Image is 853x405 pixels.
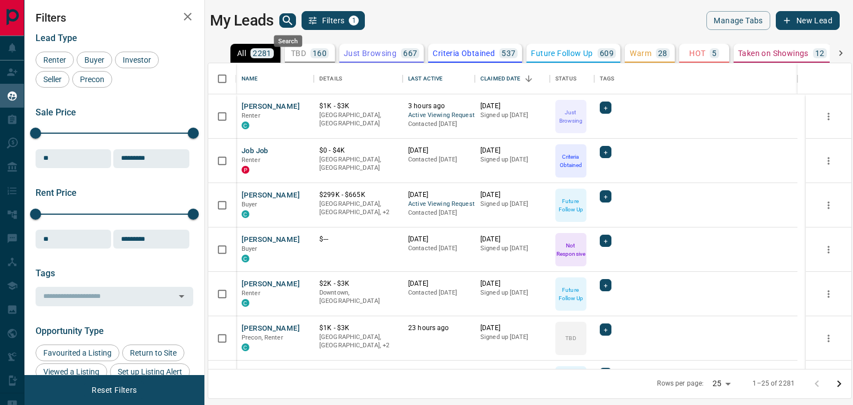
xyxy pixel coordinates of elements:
button: [PERSON_NAME] [242,102,300,112]
div: + [600,323,611,336]
div: Renter [36,52,74,68]
p: Warm [630,49,651,57]
span: Set up Listing Alert [114,367,186,376]
p: HOT [689,49,705,57]
span: + [604,102,608,113]
p: Future Follow Up [531,49,593,57]
div: Seller [36,71,69,88]
p: [DATE] [480,146,544,155]
span: Lead Type [36,33,77,43]
p: [GEOGRAPHIC_DATA], [GEOGRAPHIC_DATA] [319,155,397,173]
div: Buyer [77,52,112,68]
span: Renter [242,156,260,164]
button: Open [174,288,189,304]
div: Claimed Date [475,63,550,94]
div: Last Active [408,63,443,94]
div: Viewed a Listing [36,363,107,380]
div: + [600,368,611,380]
p: $2K - $3K [319,279,397,288]
button: more [820,286,837,302]
div: + [600,190,611,202]
button: Filters1 [302,11,365,30]
p: Rows per page: [657,379,704,388]
p: [DATE] [480,235,544,244]
h1: My Leads [210,12,274,29]
div: Details [319,63,342,94]
h2: Filters [36,11,193,24]
span: + [604,324,608,335]
p: [DATE] [408,235,469,244]
p: 667 [403,49,417,57]
span: + [604,191,608,202]
p: 537 [501,49,515,57]
p: Future Follow Up [556,286,585,302]
div: Status [550,63,594,94]
span: 1 [350,17,358,24]
span: Precon [76,75,108,84]
p: Contacted [DATE] [408,244,469,253]
div: Search [274,36,302,47]
p: 23 hours ago [408,323,469,333]
button: [PERSON_NAME] [242,235,300,245]
p: Toronto, Vaughan [319,333,397,350]
span: Rent Price [36,188,77,198]
p: Future Follow Up [556,197,585,214]
p: 3 hours ago [408,102,469,111]
p: Just Browsing [556,108,585,125]
div: Name [236,63,314,94]
span: + [604,146,608,158]
div: + [600,279,611,291]
span: Viewed a Listing [39,367,103,376]
p: TBD [291,49,306,57]
p: Signed up [DATE] [480,200,544,209]
p: Signed up [DATE] [480,333,544,342]
p: [DATE] [408,279,469,288]
span: Tags [36,268,55,279]
div: condos.ca [242,210,249,218]
p: $479K - $650K [319,368,397,377]
span: Investor [119,55,155,64]
span: Buyer [242,201,258,208]
span: Buyer [242,245,258,252]
p: 12 [815,49,825,57]
button: more [820,197,837,214]
p: 160 [313,49,327,57]
div: Return to Site [122,345,184,361]
div: + [600,102,611,114]
div: property.ca [242,166,249,174]
p: Signed up [DATE] [480,244,544,253]
div: 25 [708,376,735,392]
p: [DATE] [480,368,544,377]
p: Contacted [DATE] [408,120,469,129]
p: Signed up [DATE] [480,288,544,297]
p: [DATE] [480,323,544,333]
p: York Crosstown, Toronto [319,200,397,217]
span: Sale Price [36,107,76,118]
p: Signed up [DATE] [480,155,544,164]
div: Status [555,63,576,94]
p: [DATE] [408,146,469,155]
span: + [604,280,608,291]
span: Return to Site [126,348,180,357]
p: $1K - $3K [319,102,397,111]
div: condos.ca [242,343,249,351]
p: All [237,49,246,57]
p: Downtown, [GEOGRAPHIC_DATA] [319,288,397,306]
div: condos.ca [242,121,249,129]
button: Sort [521,71,536,87]
div: Claimed Date [480,63,521,94]
button: [PERSON_NAME] [242,279,300,290]
p: $0 - $4K [319,146,397,155]
span: Renter [242,290,260,297]
span: Renter [39,55,70,64]
div: Tags [594,63,797,94]
div: condos.ca [242,255,249,262]
span: Active Viewing Request [408,111,469,120]
button: Reset Filters [84,381,144,399]
p: 1–25 of 2281 [752,379,795,388]
p: [DATE] [480,279,544,288]
p: Taken on Showings [738,49,809,57]
p: 5 [712,49,716,57]
p: [DATE] [480,190,544,200]
p: 609 [600,49,614,57]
